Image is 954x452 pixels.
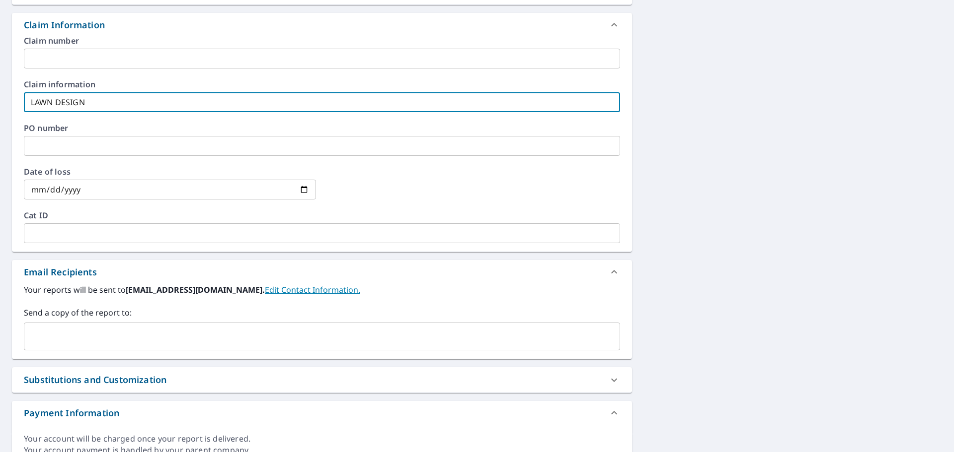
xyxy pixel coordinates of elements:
[24,373,166,387] div: Substitutions and Customization
[12,367,632,392] div: Substitutions and Customization
[126,284,265,295] b: [EMAIL_ADDRESS][DOMAIN_NAME].
[24,406,119,420] div: Payment Information
[265,284,360,295] a: EditContactInfo
[24,284,620,296] label: Your reports will be sent to
[24,211,620,219] label: Cat ID
[24,168,316,176] label: Date of loss
[24,37,620,45] label: Claim number
[12,13,632,37] div: Claim Information
[12,260,632,284] div: Email Recipients
[24,124,620,132] label: PO number
[24,265,97,279] div: Email Recipients
[24,80,620,88] label: Claim information
[12,401,632,425] div: Payment Information
[24,307,620,319] label: Send a copy of the report to:
[24,18,105,32] div: Claim Information
[24,433,620,445] div: Your account will be charged once your report is delivered.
